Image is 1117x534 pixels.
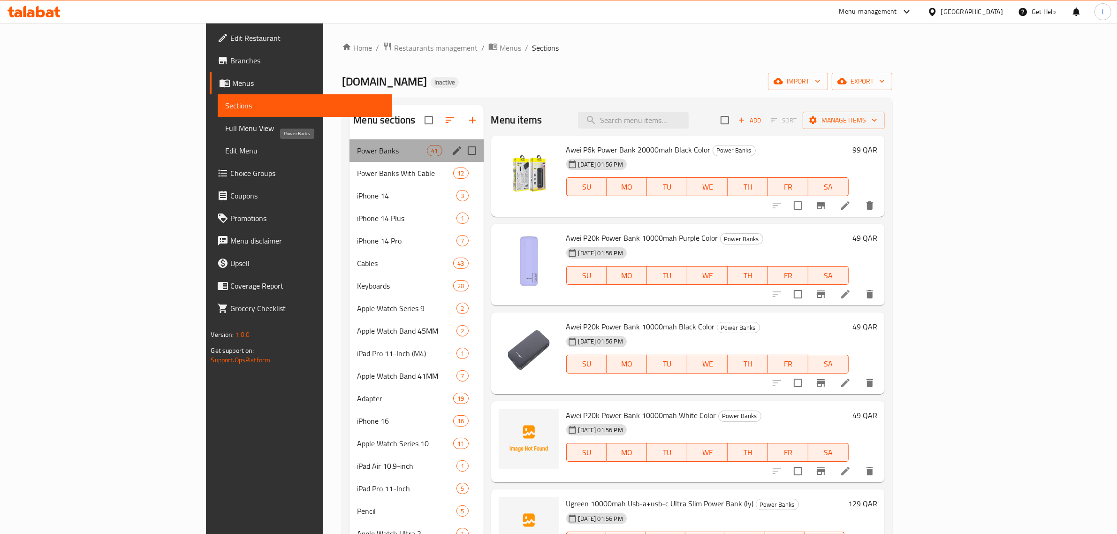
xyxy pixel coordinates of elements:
button: SA [808,177,849,196]
div: items [456,235,468,246]
span: WE [691,446,724,459]
div: Power Banks [717,322,760,333]
span: Select section first [765,113,803,128]
span: Menu disclaimer [230,235,385,246]
span: SA [812,269,845,282]
a: Sections [218,94,393,117]
span: Power Banks [357,145,427,156]
button: SA [808,443,849,462]
span: Add [737,115,762,126]
button: FR [768,266,808,285]
div: Apple Watch Band 45MM [357,325,456,336]
nav: breadcrumb [342,42,892,54]
button: TH [728,266,768,285]
li: / [481,42,485,53]
span: TH [731,357,764,371]
button: Branch-specific-item [810,283,832,305]
button: WE [687,443,728,462]
button: MO [607,355,647,374]
span: TH [731,269,764,282]
button: TH [728,443,768,462]
span: MO [610,269,643,282]
button: delete [859,372,881,394]
span: [DATE] 01:56 PM [575,160,627,169]
span: Power Banks With Cable [357,168,453,179]
div: Cables [357,258,453,269]
span: 16 [454,417,468,426]
div: items [453,258,468,269]
span: Menus [232,77,385,89]
div: items [456,370,468,381]
div: iPhone 14 Plus1 [350,207,483,229]
span: TU [651,446,684,459]
a: Edit menu item [840,377,851,389]
span: SA [812,357,845,371]
div: iPhone 1616 [350,410,483,432]
span: 1.0.0 [235,328,250,341]
span: Power Banks [717,322,760,333]
span: Adapter [357,393,453,404]
span: SA [812,446,845,459]
span: WE [691,180,724,194]
div: [GEOGRAPHIC_DATA] [941,7,1003,17]
span: Select section [715,110,735,130]
button: TH [728,177,768,196]
span: Apple Watch Series 9 [357,303,456,314]
a: Choice Groups [210,162,393,184]
div: items [456,303,468,314]
button: WE [687,177,728,196]
span: Inactive [431,78,459,86]
div: Cables43 [350,252,483,275]
button: Branch-specific-item [810,194,832,217]
div: items [427,145,442,156]
div: items [453,280,468,291]
span: Pencil [357,505,456,517]
button: TU [647,177,687,196]
div: Power Banks [720,233,763,244]
button: export [832,73,892,90]
span: 12 [454,169,468,178]
div: Keyboards [357,280,453,291]
div: iPad Pro 11-Inch [357,483,456,494]
span: Full Menu View [225,122,385,134]
span: [DATE] 01:56 PM [575,426,627,435]
button: SU [566,355,607,374]
button: Branch-specific-item [810,460,832,482]
span: Awei P6k Power Bank 20000mah Black Color [566,143,711,157]
span: import [775,76,821,87]
button: MO [607,266,647,285]
div: Apple Watch Series 1011 [350,432,483,455]
span: Sections [532,42,559,53]
button: SU [566,177,607,196]
a: Edit Restaurant [210,27,393,49]
button: FR [768,355,808,374]
div: items [456,460,468,472]
span: Menus [500,42,521,53]
span: TH [731,446,764,459]
a: Full Menu View [218,117,393,139]
span: 19 [454,394,468,403]
span: MO [610,180,643,194]
button: Manage items [803,112,885,129]
div: iPad Pro 11-Inch5 [350,477,483,500]
span: SU [570,357,603,371]
span: Coverage Report [230,280,385,291]
span: MO [610,357,643,371]
span: WE [691,357,724,371]
a: Menu disclaimer [210,229,393,252]
button: delete [859,460,881,482]
span: 7 [457,236,468,245]
button: SU [566,443,607,462]
span: iPhone 14 [357,190,456,201]
span: iPad Air 10.9-inch [357,460,456,472]
div: Apple Watch Band 41MM [357,370,456,381]
button: Branch-specific-item [810,372,832,394]
div: Power Banks [718,411,761,422]
span: 2 [457,304,468,313]
input: search [578,112,689,129]
span: TH [731,180,764,194]
span: Ugreen 10000mah Usb-a+usb-c Ultra Slim Power Bank (ly) [566,496,754,511]
div: items [456,213,468,224]
img: Awei P20k Power Bank 10000mah Black Color [499,320,559,380]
